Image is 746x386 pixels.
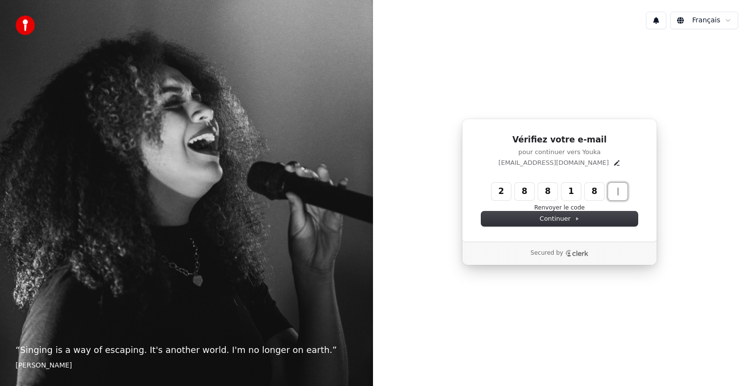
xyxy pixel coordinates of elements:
button: Edit [613,159,621,167]
a: Clerk logo [565,250,589,257]
footer: [PERSON_NAME] [16,361,357,370]
button: Renvoyer le code [534,204,585,212]
h1: Vérifiez votre e-mail [481,134,638,146]
img: youka [16,16,35,35]
p: [EMAIL_ADDRESS][DOMAIN_NAME] [498,158,609,167]
span: Continuer [540,214,579,223]
input: Enter verification code [492,183,647,200]
p: “ Singing is a way of escaping. It's another world. I'm no longer on earth. ” [16,343,357,357]
p: Secured by [530,249,563,257]
button: Continuer [481,211,638,226]
p: pour continuer vers Youka [481,148,638,157]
